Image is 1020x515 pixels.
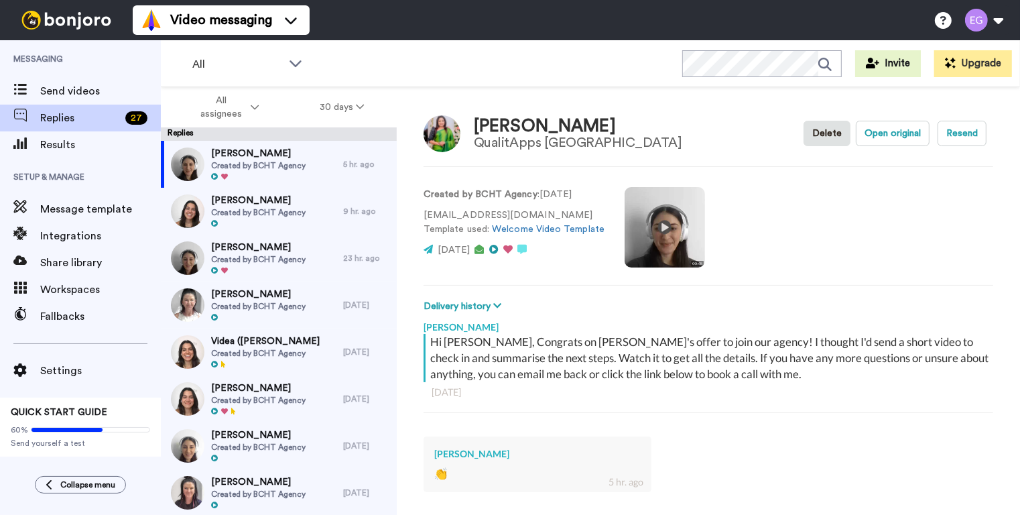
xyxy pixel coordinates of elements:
[474,135,682,150] div: QualitApps [GEOGRAPHIC_DATA]
[343,347,390,357] div: [DATE]
[161,282,397,329] a: [PERSON_NAME]Created by BCHT Agency[DATE]
[938,121,986,146] button: Resend
[16,11,117,30] img: bj-logo-header-white.svg
[40,255,161,271] span: Share library
[161,141,397,188] a: [PERSON_NAME]Created by BCHT Agency5 hr. ago
[60,479,115,490] span: Collapse menu
[211,348,320,359] span: Created by BCHT Agency
[211,489,306,500] span: Created by BCHT Agency
[170,11,272,30] span: Video messaging
[40,228,161,244] span: Integrations
[194,94,248,121] span: All assignees
[343,441,390,451] div: [DATE]
[161,422,397,469] a: [PERSON_NAME]Created by BCHT Agency[DATE]
[141,9,162,31] img: vm-color.svg
[424,209,604,237] p: [EMAIL_ADDRESS][DOMAIN_NAME] Template used:
[211,428,306,442] span: [PERSON_NAME]
[492,225,604,234] a: Welcome Video Template
[211,241,306,254] span: [PERSON_NAME]
[171,148,204,181] img: 32c23fcf-7310-4b8c-ad73-cccbe15f68c6-thumb.jpg
[290,95,395,119] button: 30 days
[171,241,204,275] img: 5a1b0e11-faf9-4298-a9f1-228084d18f9f-thumb.jpg
[161,188,397,235] a: [PERSON_NAME]Created by BCHT Agency9 hr. ago
[474,117,682,136] div: [PERSON_NAME]
[161,329,397,376] a: Videa ([PERSON_NAME]Created by BCHT Agency[DATE]
[171,476,204,510] img: a5d2f446-4731-41ba-a947-27d967f40a5b-thumb.jpg
[40,201,161,217] span: Message template
[161,235,397,282] a: [PERSON_NAME]Created by BCHT Agency23 hr. ago
[211,335,320,348] span: Videa ([PERSON_NAME]
[804,121,850,146] button: Delete
[343,300,390,310] div: [DATE]
[40,282,161,298] span: Workspaces
[438,245,470,255] span: [DATE]
[40,308,161,325] span: Fallbacks
[609,475,643,489] div: 5 hr. ago
[211,194,306,207] span: [PERSON_NAME]
[211,301,306,312] span: Created by BCHT Agency
[171,288,204,322] img: b76caa37-52c2-4092-ad6b-6bdaaf170f81-thumb.jpg
[343,394,390,404] div: [DATE]
[211,207,306,218] span: Created by BCHT Agency
[211,395,306,406] span: Created by BCHT Agency
[856,121,930,146] button: Open original
[164,89,290,126] button: All assignees
[11,424,28,435] span: 60%
[161,127,397,141] div: Replies
[125,111,147,125] div: 27
[424,299,505,314] button: Delivery history
[424,314,993,334] div: [PERSON_NAME]
[40,363,161,379] span: Settings
[343,488,390,498] div: [DATE]
[192,56,282,72] span: All
[855,50,921,77] button: Invite
[424,190,537,199] strong: Created by BCHT Agency
[35,476,126,494] button: Collapse menu
[211,288,306,301] span: [PERSON_NAME]
[211,442,306,453] span: Created by BCHT Agency
[40,137,161,153] span: Results
[171,429,204,463] img: 8bf3795a-7948-404e-a877-fc2f6c4346ec-thumb.jpg
[434,466,641,481] div: 👏
[211,160,306,171] span: Created by BCHT Agency
[934,50,1012,77] button: Upgrade
[171,335,204,369] img: 4d5c68cb-79c8-4dcc-af87-62a366b1ecfa-thumb.jpg
[434,447,641,461] div: [PERSON_NAME]
[343,159,390,170] div: 5 hr. ago
[430,334,990,382] div: Hi [PERSON_NAME], Congrats on [PERSON_NAME]'s offer to join our agency! I thought I'd send a shor...
[161,376,397,422] a: [PERSON_NAME]Created by BCHT Agency[DATE]
[211,254,306,265] span: Created by BCHT Agency
[424,115,460,152] img: Image of Saranga Perera
[171,382,204,416] img: 26ba9222-460c-4102-ae06-c1720f1f8fb7-thumb.jpg
[424,188,604,202] p: : [DATE]
[40,110,120,126] span: Replies
[343,206,390,217] div: 9 hr. ago
[171,194,204,228] img: 9569ad69-5d82-4553-9a7a-0e30780cf888-thumb.jpg
[432,386,985,399] div: [DATE]
[343,253,390,264] div: 23 hr. ago
[211,147,306,160] span: [PERSON_NAME]
[211,382,306,395] span: [PERSON_NAME]
[11,438,150,449] span: Send yourself a test
[211,475,306,489] span: [PERSON_NAME]
[40,83,161,99] span: Send videos
[11,408,107,417] span: QUICK START GUIDE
